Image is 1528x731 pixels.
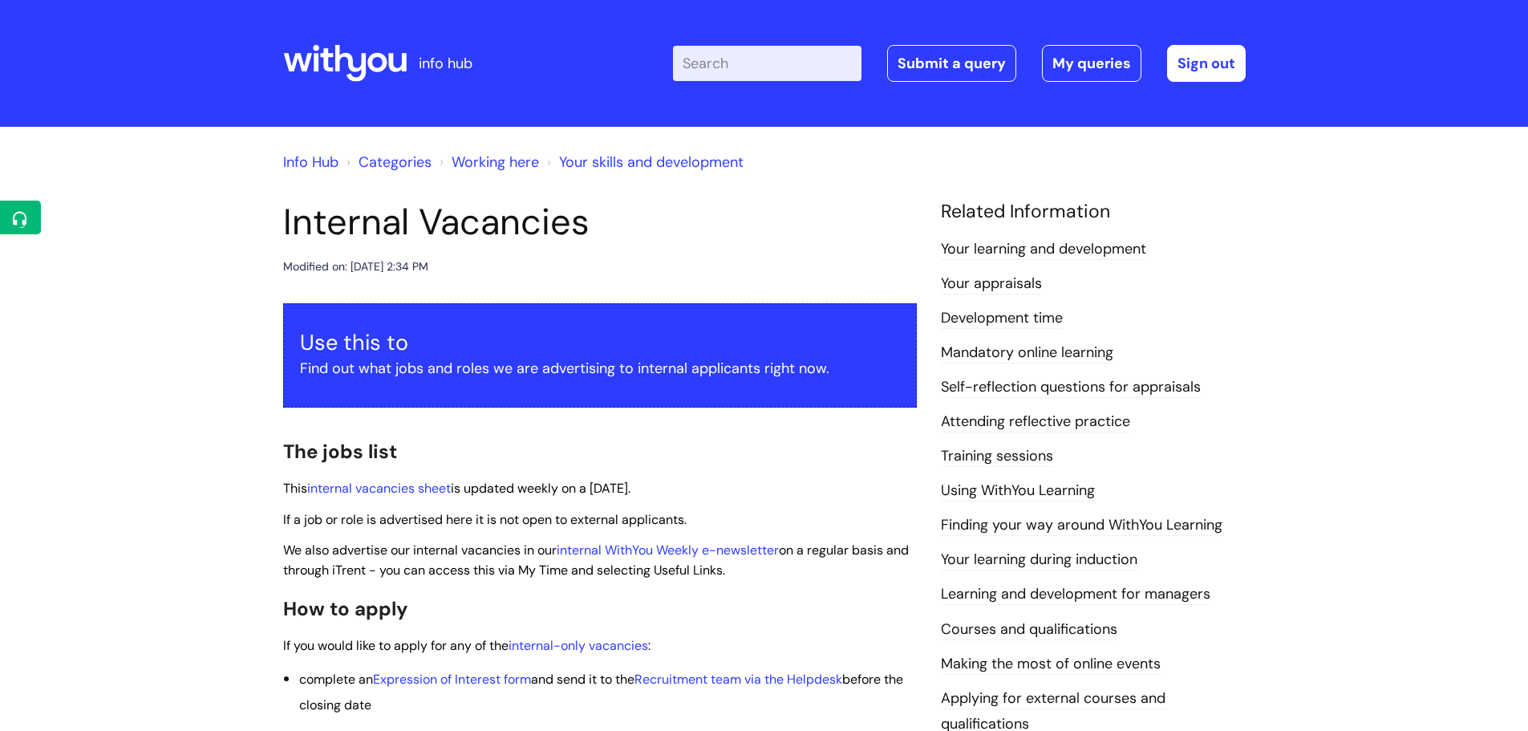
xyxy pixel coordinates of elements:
[283,439,397,464] span: The jobs list
[283,480,630,497] span: This is updated weekly on a [DATE].
[307,480,451,497] a: internal vacancies sheet
[941,481,1095,502] a: Using WithYou Learning
[283,596,408,621] span: How to apply
[1042,45,1141,82] a: My queries
[436,149,539,175] li: Working here
[941,515,1222,536] a: Finding your way around WithYou Learning
[1167,45,1246,82] a: Sign out
[509,637,648,654] a: internal-only vacancies
[359,152,432,172] a: Categories
[941,446,1053,467] a: Training sessions
[300,330,900,355] h3: Use this to
[673,46,861,81] input: Search
[306,696,371,713] span: losing date
[634,671,842,688] a: Recruitment team via the Helpdesk
[373,671,531,688] a: Expression of Interest form
[941,584,1210,605] a: Learning and development for managers
[300,355,900,381] p: Find out what jobs and roles we are advertising to internal applicants right now.
[941,239,1146,260] a: Your learning and development
[941,654,1161,675] a: Making the most of online events
[283,152,338,172] a: Info Hub
[941,343,1113,363] a: Mandatory online learning
[673,45,1246,82] div: | -
[941,308,1063,329] a: Development time
[941,377,1201,398] a: Self-reflection questions for appraisals
[941,201,1246,223] h4: Related Information
[283,542,909,579] span: We also advertise our internal vacancies in our on a regular basis and through iTrent - you can a...
[557,542,779,558] a: internal WithYou Weekly e-newsletter
[941,274,1042,294] a: Your appraisals
[941,412,1130,433] a: Attending reflective practice
[543,149,744,175] li: Your skills and development
[941,550,1137,571] a: Your learning during induction
[452,152,539,172] a: Working here
[283,257,428,277] div: Modified on: [DATE] 2:34 PM
[283,637,651,654] span: If you would like to apply for any of the :
[887,45,1016,82] a: Submit a query
[342,149,432,175] li: Solution home
[299,671,903,713] span: and send it to the before the c
[559,152,744,172] a: Your skills and development
[419,51,472,76] p: info hub
[299,671,373,688] span: complete an
[283,511,687,528] span: If a job or role is advertised here it is not open to external applicants.
[283,201,917,244] h1: Internal Vacancies
[941,619,1117,640] a: Courses and qualifications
